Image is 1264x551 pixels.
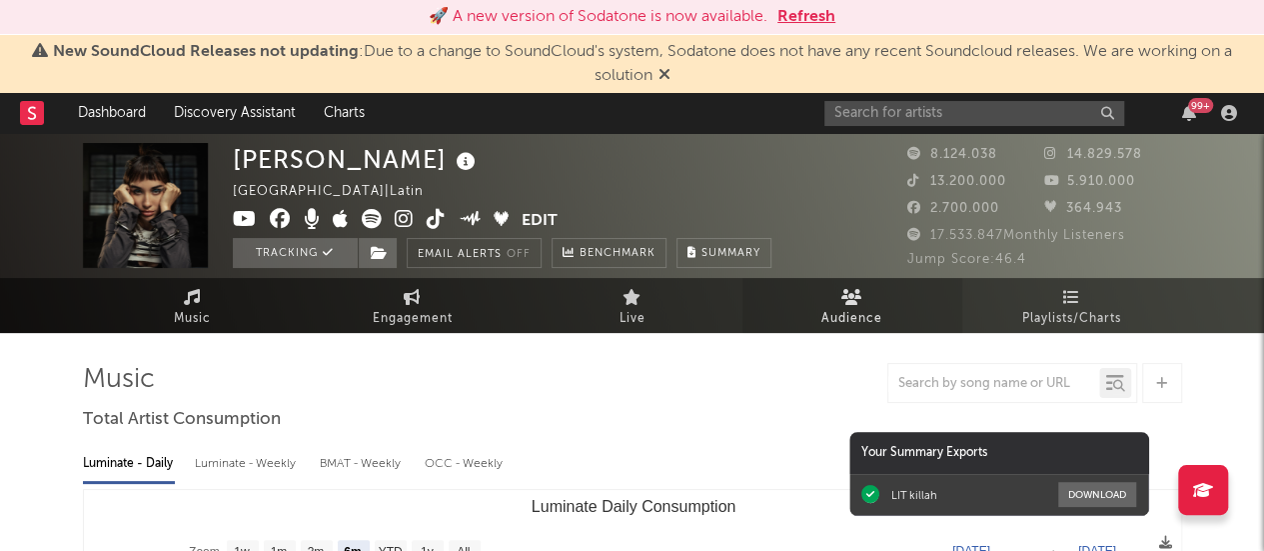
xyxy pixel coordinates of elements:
span: Audience [821,307,882,331]
span: 13.200.000 [907,175,1006,188]
div: Luminate - Weekly [195,447,300,481]
button: 99+ [1182,105,1196,121]
span: Music [174,307,211,331]
span: Engagement [373,307,453,331]
span: : Due to a change to SoundCloud's system, Sodatone does not have any recent Soundcloud releases. ... [53,44,1232,84]
span: 17.533.847 Monthly Listeners [907,229,1125,242]
div: 🚀 A new version of Sodatone is now available. [429,5,767,29]
span: Total Artist Consumption [83,408,281,432]
div: Luminate - Daily [83,447,175,481]
div: OCC - Weekly [425,447,505,481]
a: Discovery Assistant [160,93,310,133]
a: Playlists/Charts [962,278,1182,333]
a: Live [523,278,742,333]
input: Search by song name or URL [888,376,1099,392]
em: Off [507,249,531,260]
div: [GEOGRAPHIC_DATA] | Latin [233,180,447,204]
button: Edit [522,209,558,234]
span: 5.910.000 [1044,175,1135,188]
span: 2.700.000 [907,202,999,215]
a: Dashboard [64,93,160,133]
span: 364.943 [1044,202,1122,215]
div: Your Summary Exports [849,432,1149,474]
input: Search for artists [824,101,1124,126]
button: Download [1058,482,1136,507]
span: Live [620,307,645,331]
button: Refresh [777,5,835,29]
a: Engagement [303,278,523,333]
div: LIT killah [891,488,937,502]
span: Playlists/Charts [1022,307,1121,331]
span: New SoundCloud Releases not updating [53,44,359,60]
button: Tracking [233,238,358,268]
button: Summary [676,238,771,268]
a: Benchmark [552,238,666,268]
button: Email AlertsOff [407,238,542,268]
a: Music [83,278,303,333]
div: [PERSON_NAME] [233,143,481,176]
span: Jump Score: 46.4 [907,253,1026,266]
a: Charts [310,93,379,133]
span: 8.124.038 [907,148,997,161]
div: BMAT - Weekly [320,447,405,481]
span: Summary [701,248,760,259]
span: Dismiss [658,68,670,84]
a: Audience [742,278,962,333]
span: Benchmark [580,242,655,266]
text: Luminate Daily Consumption [531,498,735,515]
div: 99 + [1188,98,1213,113]
span: 14.829.578 [1044,148,1142,161]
